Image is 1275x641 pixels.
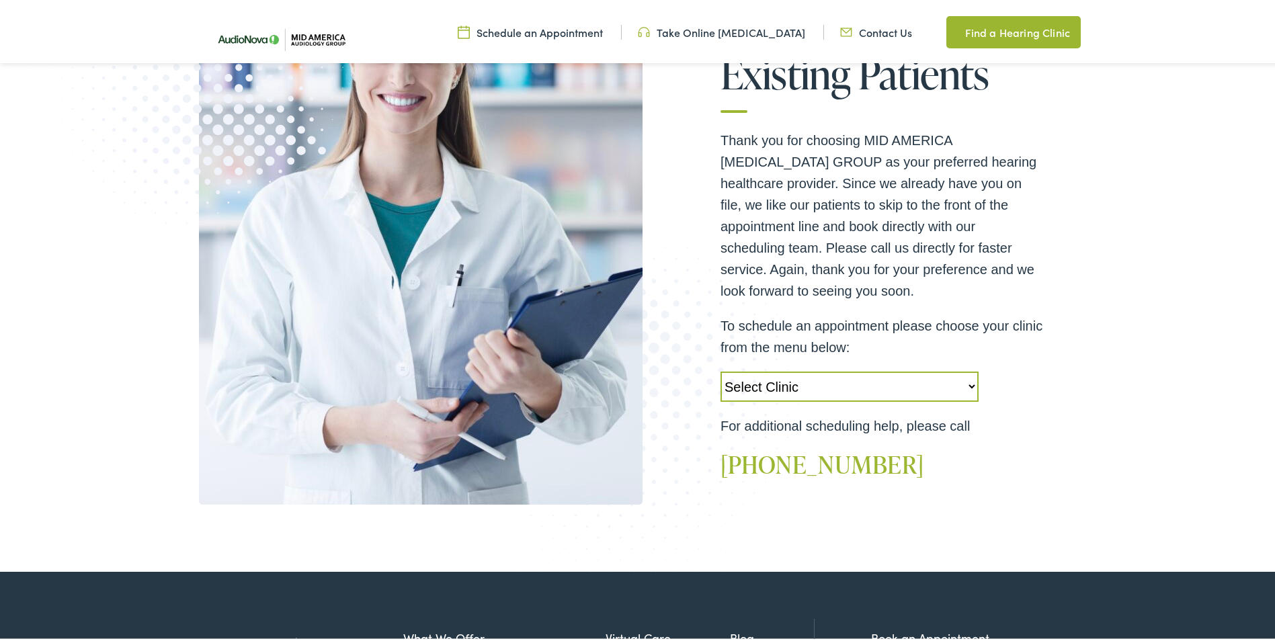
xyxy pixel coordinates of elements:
[721,312,1043,355] p: To schedule an appointment please choose your clinic from the menu below:
[721,127,1043,299] p: Thank you for choosing MID AMERICA [MEDICAL_DATA] GROUP as your preferred hearing healthcare prov...
[840,22,852,37] img: utility icon
[465,231,820,597] img: Bottom portion of a graphic image with a halftone pattern, adding to the site's aesthetic appeal.
[946,13,1081,46] a: Find a Hearing Clinic
[638,22,650,37] img: utility icon
[458,22,470,37] img: utility icon
[458,22,603,37] a: Schedule an Appointment
[840,22,912,37] a: Contact Us
[721,413,1043,434] p: For additional scheduling help, please call
[858,49,989,93] span: Patients
[946,22,958,38] img: utility icon
[721,445,924,478] a: [PHONE_NUMBER]
[638,22,805,37] a: Take Online [MEDICAL_DATA]
[721,49,850,93] span: Existing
